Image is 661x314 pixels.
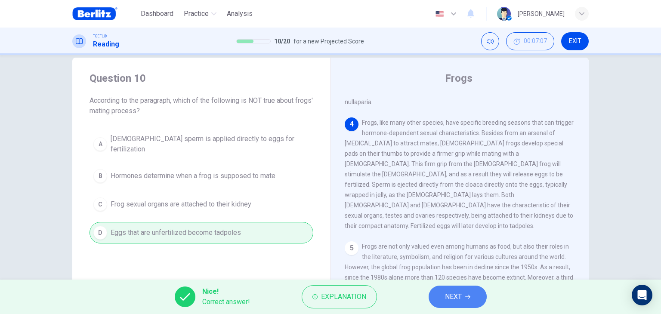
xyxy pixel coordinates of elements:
[345,117,358,131] div: 4
[137,6,177,22] button: Dashboard
[569,38,581,45] span: EXIT
[93,33,107,39] span: TOEFL®
[180,6,220,22] button: Practice
[72,5,117,22] img: Berlitz Brasil logo
[72,5,137,22] a: Berlitz Brasil logo
[202,297,250,307] span: Correct answer!
[497,7,511,21] img: Profile picture
[93,39,119,49] h1: Reading
[345,119,574,229] span: Frogs, like many other species, have specific breeding seasons that can trigger hormone-dependent...
[202,286,250,297] span: Nice!
[445,71,473,85] h4: Frogs
[524,38,547,45] span: 00:07:07
[345,241,358,255] div: 5
[445,291,462,303] span: NEXT
[274,36,290,46] span: 10 / 20
[302,285,377,308] button: Explanation
[481,32,499,50] div: Mute
[632,285,652,305] div: Open Intercom Messenger
[141,9,173,19] span: Dashboard
[506,32,554,50] div: Hide
[561,32,589,50] button: EXIT
[506,32,554,50] button: 00:07:07
[434,11,445,17] img: en
[227,9,253,19] span: Analysis
[429,286,487,308] button: NEXT
[90,95,313,116] span: According to the paragraph, which of the following is NOT true about frogs' mating process?
[293,36,364,46] span: for a new Projected Score
[518,9,565,19] div: [PERSON_NAME]
[90,71,313,85] h4: Question 10
[223,6,256,22] button: Analysis
[321,291,366,303] span: Explanation
[184,9,209,19] span: Practice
